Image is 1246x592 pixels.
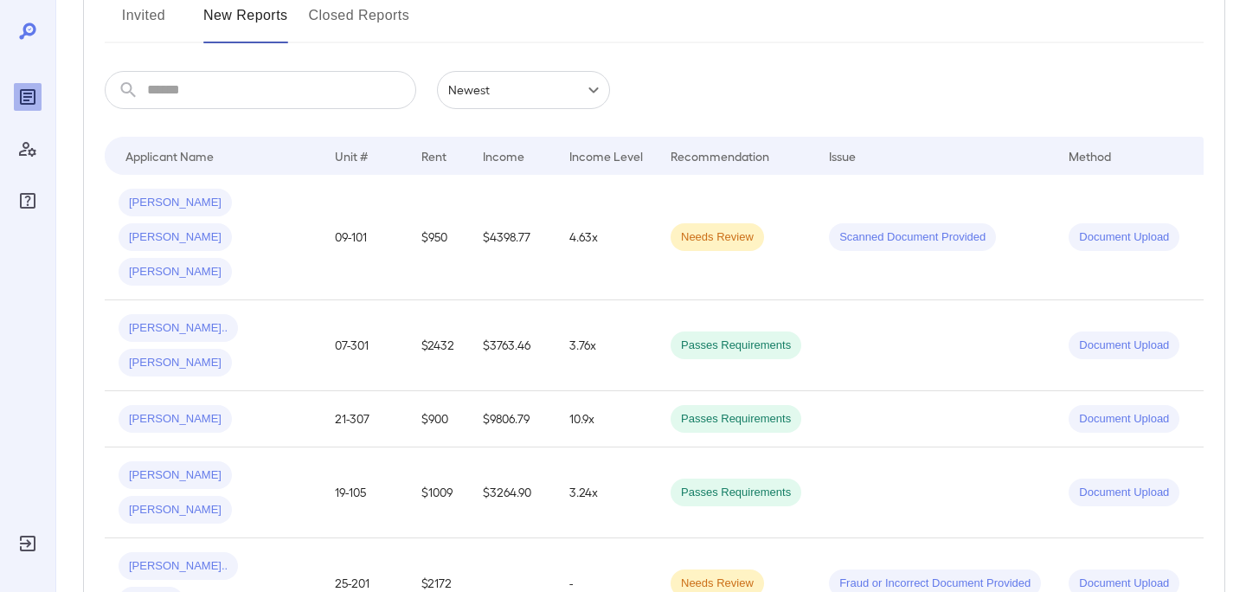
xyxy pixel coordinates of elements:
[556,175,657,300] td: 4.63x
[469,300,556,391] td: $3763.46
[671,229,764,246] span: Needs Review
[119,502,232,518] span: [PERSON_NAME]
[1069,229,1179,246] span: Document Upload
[437,71,610,109] div: Newest
[671,338,801,354] span: Passes Requirements
[1069,411,1179,428] span: Document Upload
[671,145,769,166] div: Recommendation
[335,145,368,166] div: Unit #
[556,300,657,391] td: 3.76x
[556,391,657,447] td: 10.9x
[1069,145,1111,166] div: Method
[119,411,232,428] span: [PERSON_NAME]
[483,145,524,166] div: Income
[469,447,556,538] td: $3264.90
[671,485,801,501] span: Passes Requirements
[569,145,643,166] div: Income Level
[408,391,469,447] td: $900
[309,2,410,43] button: Closed Reports
[469,175,556,300] td: $4398.77
[105,2,183,43] button: Invited
[321,391,408,447] td: 21-307
[119,264,232,280] span: [PERSON_NAME]
[321,300,408,391] td: 07-301
[829,229,996,246] span: Scanned Document Provided
[119,355,232,371] span: [PERSON_NAME]
[119,558,238,575] span: [PERSON_NAME]..
[1069,576,1179,592] span: Document Upload
[1069,338,1179,354] span: Document Upload
[203,2,288,43] button: New Reports
[556,447,657,538] td: 3.24x
[421,145,449,166] div: Rent
[408,300,469,391] td: $2432
[119,229,232,246] span: [PERSON_NAME]
[829,576,1041,592] span: Fraud or Incorrect Document Provided
[125,145,214,166] div: Applicant Name
[671,576,764,592] span: Needs Review
[14,83,42,111] div: Reports
[119,320,238,337] span: [PERSON_NAME]..
[671,411,801,428] span: Passes Requirements
[408,447,469,538] td: $1009
[469,391,556,447] td: $9806.79
[14,187,42,215] div: FAQ
[14,135,42,163] div: Manage Users
[1069,485,1179,501] span: Document Upload
[829,145,857,166] div: Issue
[408,175,469,300] td: $950
[321,175,408,300] td: 09-101
[119,467,232,484] span: [PERSON_NAME]
[14,530,42,557] div: Log Out
[119,195,232,211] span: [PERSON_NAME]
[321,447,408,538] td: 19-105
